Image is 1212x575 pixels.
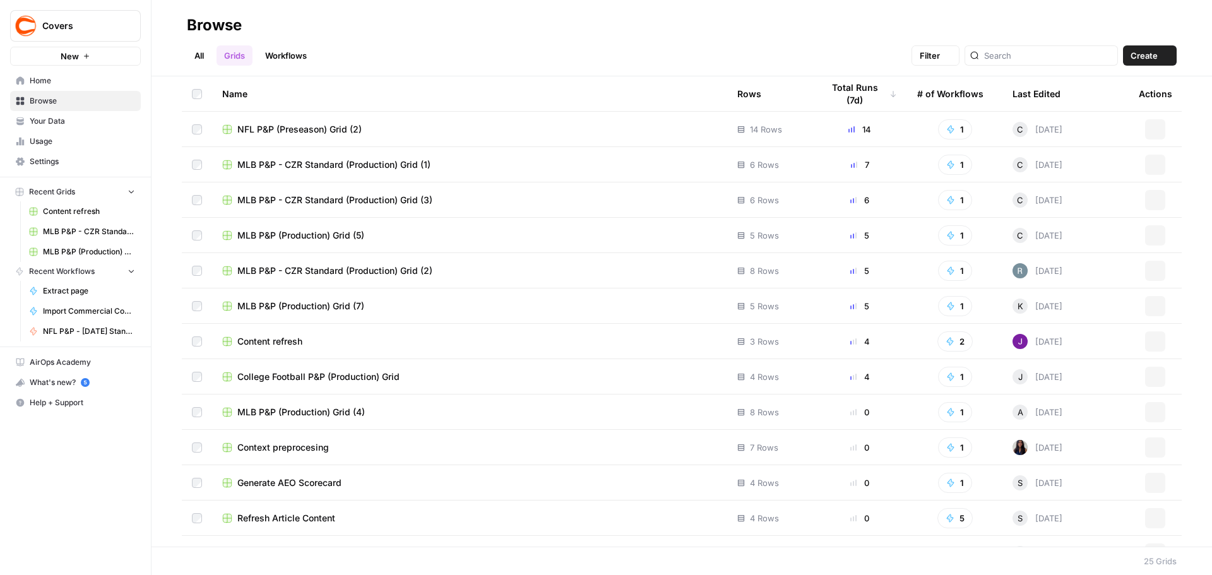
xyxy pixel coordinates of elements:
[1144,555,1177,567] div: 25 Grids
[1013,440,1028,455] img: rox323kbkgutb4wcij4krxobkpon
[83,379,86,386] text: 5
[237,406,365,418] span: MLB P&P (Production) Grid (4)
[222,123,717,136] a: NFL P&P (Preseason) Grid (2)
[30,75,135,86] span: Home
[823,76,897,111] div: Total Runs (7d)
[30,136,135,147] span: Usage
[30,397,135,408] span: Help + Support
[1013,228,1062,243] div: [DATE]
[43,326,135,337] span: NFL P&P - [DATE] Standard (Production)
[237,441,329,454] span: Context preprocesing
[938,155,972,175] button: 1
[1013,511,1062,526] div: [DATE]
[237,477,342,489] span: Generate AEO Scorecard
[10,10,141,42] button: Workspace: Covers
[10,352,141,372] a: AirOps Academy
[222,406,717,418] a: MLB P&P (Production) Grid (4)
[237,512,335,525] span: Refresh Article Content
[1013,546,1062,561] div: [DATE]
[823,406,897,418] div: 0
[222,158,717,171] a: MLB P&P - CZR Standard (Production) Grid (1)
[1017,194,1023,206] span: C
[237,300,364,312] span: MLB P&P (Production) Grid (7)
[1013,193,1062,208] div: [DATE]
[1013,263,1062,278] div: [DATE]
[11,373,140,392] div: What's new?
[938,119,972,139] button: 1
[43,305,135,317] span: Import Commercial Content
[750,512,779,525] span: 4 Rows
[1139,76,1172,111] div: Actions
[10,262,141,281] button: Recent Workflows
[1013,334,1062,349] div: [DATE]
[750,370,779,383] span: 4 Rows
[1018,477,1023,489] span: S
[10,47,141,66] button: New
[30,95,135,107] span: Browse
[1013,440,1062,455] div: [DATE]
[30,156,135,167] span: Settings
[920,49,940,62] span: Filter
[937,331,973,352] button: 2
[222,194,717,206] a: MLB P&P - CZR Standard (Production) Grid (3)
[222,441,717,454] a: Context preprocesing
[823,229,897,242] div: 5
[1018,512,1023,525] span: S
[823,300,897,312] div: 5
[222,264,717,277] a: MLB P&P - CZR Standard (Production) Grid (2)
[938,225,972,246] button: 1
[938,296,972,316] button: 1
[1017,158,1023,171] span: C
[237,335,302,348] span: Content refresh
[750,477,779,489] span: 4 Rows
[823,441,897,454] div: 0
[750,300,779,312] span: 5 Rows
[187,45,211,66] a: All
[750,194,779,206] span: 6 Rows
[938,473,972,493] button: 1
[43,226,135,237] span: MLB P&P - CZR Standard (Production) Grid (3)
[222,229,717,242] a: MLB P&P (Production) Grid (5)
[222,370,717,383] a: College Football P&P (Production) Grid
[30,116,135,127] span: Your Data
[43,285,135,297] span: Extract page
[23,222,141,242] a: MLB P&P - CZR Standard (Production) Grid (3)
[823,158,897,171] div: 7
[912,45,959,66] button: Filter
[984,49,1112,62] input: Search
[29,186,75,198] span: Recent Grids
[938,367,972,387] button: 1
[1013,475,1062,490] div: [DATE]
[23,321,141,341] a: NFL P&P - [DATE] Standard (Production)
[750,406,779,418] span: 8 Rows
[1131,49,1158,62] span: Create
[750,335,779,348] span: 3 Rows
[823,194,897,206] div: 6
[42,20,119,32] span: Covers
[23,281,141,301] a: Extract page
[23,201,141,222] a: Content refresh
[187,15,242,35] div: Browse
[10,111,141,131] a: Your Data
[917,76,983,111] div: # of Workflows
[937,508,973,528] button: 5
[1013,299,1062,314] div: [DATE]
[10,393,141,413] button: Help + Support
[43,246,135,258] span: MLB P&P (Production) Grid (7)
[23,242,141,262] a: MLB P&P (Production) Grid (7)
[23,301,141,321] a: Import Commercial Content
[222,76,717,111] div: Name
[823,477,897,489] div: 0
[823,370,897,383] div: 4
[750,229,779,242] span: 5 Rows
[938,437,972,458] button: 1
[222,300,717,312] a: MLB P&P (Production) Grid (7)
[1013,263,1028,278] img: ehih9fj019oc8kon570xqled1mec
[30,357,135,368] span: AirOps Academy
[750,158,779,171] span: 6 Rows
[10,182,141,201] button: Recent Grids
[823,264,897,277] div: 5
[1017,229,1023,242] span: C
[222,512,717,525] a: Refresh Article Content
[237,229,364,242] span: MLB P&P (Production) Grid (5)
